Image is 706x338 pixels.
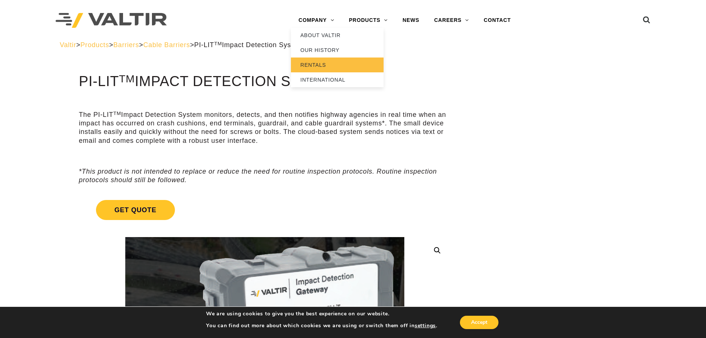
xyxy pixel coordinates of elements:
a: Barriers [113,41,139,49]
a: COMPANY [291,13,341,28]
a: CONTACT [476,13,518,28]
span: Get Quote [96,200,175,220]
span: PI-LIT Impact Detection System [194,41,303,49]
button: settings [415,322,436,329]
a: Products [80,41,109,49]
a: CAREERS [427,13,476,28]
a: OUR HISTORY [291,43,384,58]
em: *This product is not intended to replace or reduce the need for routine inspection protocols. Rou... [79,168,437,184]
sup: TM [214,41,222,46]
div: > > > > [60,41,646,49]
button: Accept [460,316,498,329]
a: NEWS [395,13,427,28]
a: ABOUT VALTIR [291,28,384,43]
h1: PI-LIT Impact Detection System [79,74,451,89]
a: Get Quote [79,191,451,229]
a: RENTALS [291,58,384,72]
sup: TM [119,73,135,85]
p: You can find out more about which cookies we are using or switch them off in . [206,322,437,329]
p: We are using cookies to give you the best experience on our website. [206,311,437,317]
a: INTERNATIONAL [291,72,384,87]
a: Cable Barriers [143,41,190,49]
sup: TM [113,111,121,116]
a: Valtir [60,41,76,49]
p: The PI-LIT Impact Detection System monitors, detects, and then notifies highway agencies in real ... [79,111,451,145]
img: Valtir [56,13,167,28]
a: PRODUCTS [341,13,395,28]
